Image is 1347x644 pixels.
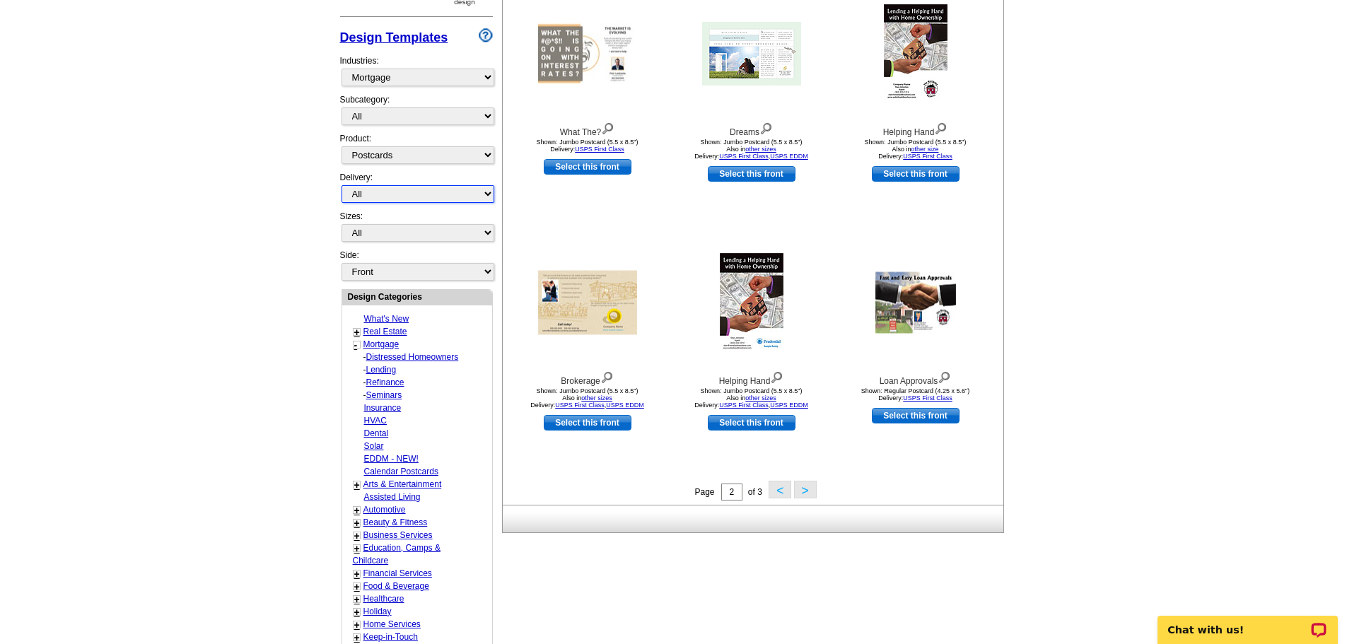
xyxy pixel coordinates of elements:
div: Shown: Regular Postcard (4.25 x 5.6") Delivery: [838,387,993,402]
a: Healthcare [363,594,404,604]
img: Helping Hand [720,253,783,352]
a: Financial Services [363,568,432,578]
a: + [354,607,360,618]
div: Shown: Jumbo Postcard (5.5 x 8.5") Delivery: [838,139,993,160]
span: Also in [726,146,776,153]
button: > [794,481,817,498]
a: Seminars [366,390,402,400]
a: USPS First Class [903,153,952,160]
span: Also in [892,146,938,153]
div: What The? [510,119,665,139]
a: Solar [364,441,384,451]
a: USPS First Class [719,153,769,160]
img: What The? [538,22,637,86]
div: Shown: Jumbo Postcard (5.5 x 8.5") Delivery: [510,139,665,153]
a: use this design [872,408,960,423]
a: other sizes [745,394,776,402]
a: + [354,505,360,516]
div: Loan Approvals [838,368,993,387]
a: USPS First Class [555,402,605,409]
a: + [354,568,360,580]
a: Mortgage [363,339,400,349]
a: use this design [708,415,795,431]
a: USPS EDDM [606,402,644,409]
a: Automotive [363,505,406,515]
img: view design details [770,368,783,384]
span: of 3 [748,487,762,497]
div: Delivery: [340,171,493,210]
div: - [353,363,491,376]
a: Beauty & Fitness [363,517,428,527]
div: Shown: Jumbo Postcard (5.5 x 8.5") Delivery: , [674,387,829,409]
div: Brokerage [510,368,665,387]
a: + [354,619,360,631]
a: Holiday [363,607,392,616]
a: Lending [366,365,397,375]
img: view design details [601,119,614,135]
a: + [354,479,360,491]
img: Helping Hand [884,4,947,103]
a: other size [911,146,938,153]
div: Product: [340,132,493,171]
a: USPS First Class [719,402,769,409]
a: use this design [544,415,631,431]
a: What's New [364,314,409,324]
iframe: LiveChat chat widget [1148,599,1347,644]
span: Also in [562,394,612,402]
img: view design details [759,119,773,135]
a: Design Templates [340,30,448,45]
a: Assisted Living [364,492,421,502]
a: USPS EDDM [770,153,808,160]
div: Industries: [340,47,493,93]
div: Shown: Jumbo Postcard (5.5 x 8.5") Delivery: , [510,387,665,409]
a: HVAC [364,416,387,426]
a: + [354,327,360,338]
img: view design details [934,119,947,135]
div: Sizes: [340,210,493,249]
a: Education, Camps & Childcare [353,543,441,566]
img: Brokerage [538,271,637,335]
a: + [354,632,360,643]
a: Distressed Homeowners [366,352,459,362]
div: Side: [340,249,493,282]
div: Subcategory: [340,93,493,132]
span: Page [694,487,714,497]
a: Dental [364,428,389,438]
div: Helping Hand [838,119,993,139]
a: USPS First Class [903,394,952,402]
div: Design Categories [342,290,492,303]
a: Home Services [363,619,421,629]
a: + [354,543,360,554]
a: USPS EDDM [770,402,808,409]
div: Shown: Jumbo Postcard (5.5 x 8.5") Delivery: , [674,139,829,160]
a: Refinance [366,377,404,387]
div: - [353,351,491,363]
div: Dreams [674,119,829,139]
img: view design details [600,368,614,384]
img: view design details [938,368,951,384]
a: Business Services [363,530,433,540]
a: Keep-in-Touch [363,632,418,642]
a: EDDM - NEW! [364,454,419,464]
a: Insurance [364,403,402,413]
a: use this design [872,166,960,182]
div: - [353,389,491,402]
div: - [353,376,491,389]
button: < [769,481,791,498]
img: Dreams [702,22,801,86]
img: Loan Approvals [875,272,956,334]
span: Also in [726,394,776,402]
a: USPS First Class [575,146,624,153]
a: Calendar Postcards [364,467,438,476]
a: use this design [544,159,631,175]
a: + [354,594,360,605]
a: Arts & Entertainment [363,479,442,489]
a: + [354,517,360,529]
a: + [354,581,360,592]
a: use this design [708,166,795,182]
a: other sizes [581,394,612,402]
a: other sizes [745,146,776,153]
a: Food & Beverage [363,581,429,591]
